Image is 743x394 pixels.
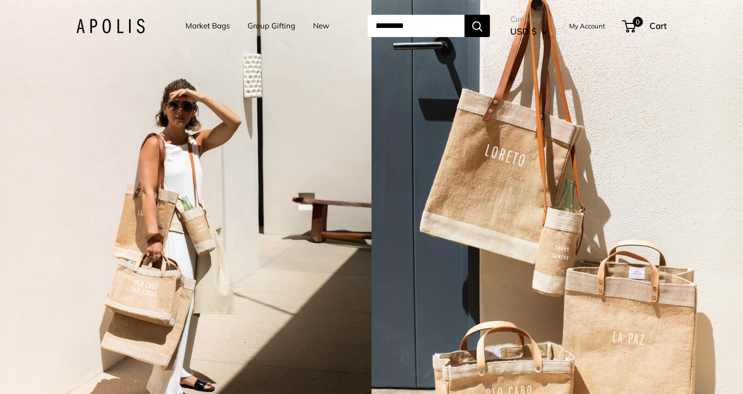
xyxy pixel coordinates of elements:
span: Cart [649,20,667,31]
a: Group Gifting [247,19,295,33]
button: USD $ [510,23,547,40]
button: Search [465,15,490,37]
span: Currency [510,12,547,26]
a: 0 Cart [623,18,667,34]
span: USD $ [510,26,537,37]
span: 0 [633,17,643,27]
a: My Account [569,20,605,32]
a: Market Bags [185,19,230,33]
input: Search... [367,15,465,37]
a: New [313,19,329,33]
img: Apolis [76,19,145,34]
